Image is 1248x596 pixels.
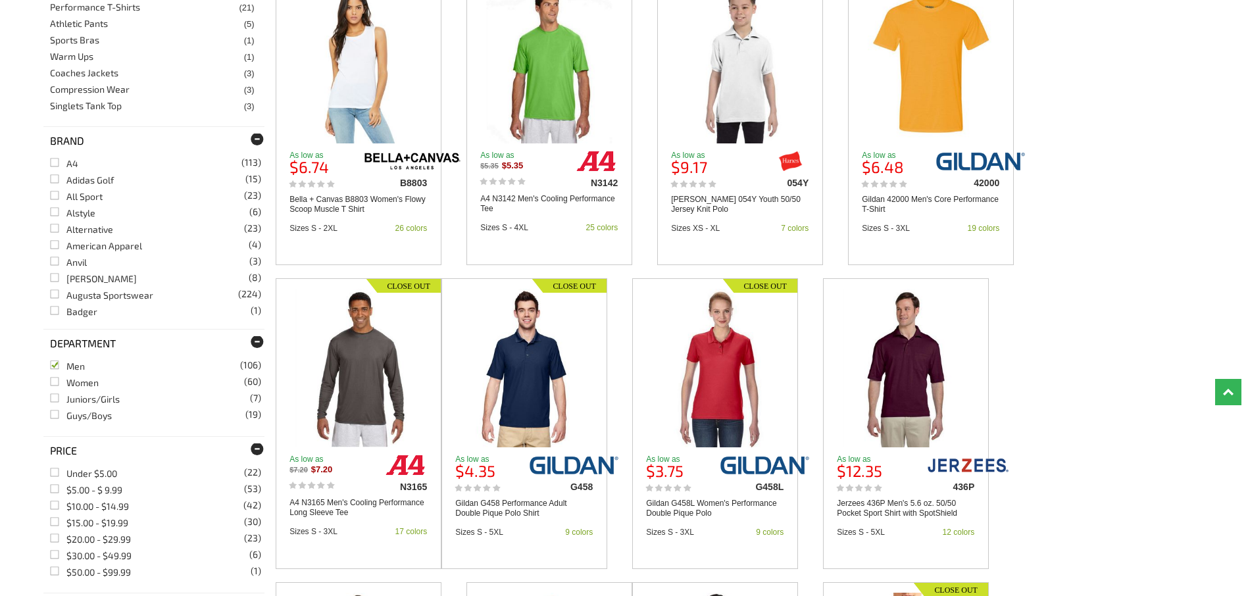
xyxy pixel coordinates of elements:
[646,455,717,463] p: As low as
[837,499,974,518] a: Jerzees 436P Men's 5.6 oz. 50/50 Pocket Sport Shirt with SpotShield
[904,482,975,491] div: 436P
[245,410,261,419] span: (19)
[547,178,618,187] div: N3142
[772,151,809,171] img: hanes/054y
[461,289,588,447] img: Gildan G458 Performance Adult Double Pique Polo Shirt
[50,191,103,202] a: All Sport(23)
[574,151,618,171] img: a4/n3142
[50,534,131,545] a: $20.00 - $29.99(23)
[50,224,113,235] a: Alternative(23)
[249,240,261,249] span: (4)
[862,195,999,214] a: Gildan 42000 Men's Core Performance T-Shirt
[862,157,904,176] b: $6.48
[244,468,261,477] span: (22)
[862,151,933,159] p: As low as
[720,455,811,475] img: gildan/g458l
[244,484,261,493] span: (53)
[249,257,261,266] span: (3)
[522,482,593,491] div: G458
[50,207,95,218] a: Alstyle(6)
[50,174,114,186] a: Adidas Golf(15)
[50,566,131,578] a: $50.00 - $99.99(1)
[480,151,551,159] p: As low as
[244,517,261,526] span: (30)
[50,257,87,268] a: Anvil(3)
[363,151,462,171] img: bella-canvas/b8803
[243,501,261,510] span: (42)
[50,377,99,388] a: Women(60)
[455,455,526,463] p: As low as
[756,528,784,536] div: 9 colors
[671,195,809,214] a: [PERSON_NAME] 054Y Youth 50/50 Jersey Knit Polo
[289,157,329,176] b: $6.74
[244,18,255,31] span: (5)
[480,162,499,170] b: $5.35
[238,289,261,299] span: (224)
[50,51,93,62] a: Warm Ups
[43,329,264,357] div: Department
[633,289,797,447] a: Gildan G458L Women's Performance Double Pique Polo
[241,158,261,167] span: (113)
[50,484,122,495] a: $5.00 - $ 9.99(53)
[289,498,427,518] a: A4 N3165 Men's Cooling Performance Long Sleeve Tee
[843,289,970,447] img: Jerzees 436P Men's 5.6 oz. 50/50 Pocket Sport Shirt with SpotShield
[244,84,255,97] span: (3)
[239,1,254,14] span: (21)
[357,482,428,491] div: N3165
[652,289,779,447] img: Gildan G458L Women's Performance Double Pique Polo
[244,377,261,386] span: (60)
[738,178,809,187] div: 054Y
[50,18,108,29] a: Athletic Pants
[671,151,742,159] p: As low as
[244,34,255,47] span: (1)
[50,550,132,561] a: $30.00 - $49.99(6)
[50,289,153,301] a: Augusta Sportswear(224)
[671,224,720,232] div: Sizes XS - XL
[244,224,261,233] span: (23)
[244,67,255,80] span: (3)
[50,306,97,317] a: Badger(1)
[289,151,361,159] p: As low as
[968,224,1000,232] div: 19 colors
[837,528,885,536] div: Sizes S - 5XL
[245,174,261,184] span: (15)
[289,466,308,474] b: $7.20
[249,550,261,559] span: (6)
[781,224,809,232] div: 7 colors
[532,279,607,293] img: Closeout
[43,436,264,464] div: Price
[502,161,524,170] b: $5.35
[50,34,99,45] a: Sports Bras
[295,289,422,447] img: A4 N3165 Men's Cooling Performance Long Sleeve Tee
[911,455,1009,475] img: jerzees/436p
[240,360,261,370] span: (106)
[586,224,618,232] div: 25 colors
[50,158,78,169] a: A4(113)
[480,194,618,214] a: A4 N3142 Men's Cooling Performance Tee
[50,468,117,479] a: Under $5.00(22)
[1215,379,1241,405] a: Top
[929,178,1000,187] div: 42000
[50,273,137,284] a: [PERSON_NAME](8)
[249,273,261,282] span: (8)
[276,289,441,447] a: A4 N3165 Men's Cooling Performance Long Sleeve Tee
[50,67,118,78] a: Coaches Jackets
[289,195,427,214] a: Bella + Canvas B8803 Women's Flowy Scoop Muscle T Shirt
[565,528,593,536] div: 9 colors
[529,455,620,475] img: gildan/g458
[244,51,255,64] span: (1)
[837,461,882,480] b: $12.35
[936,151,1026,171] img: gildan/42000
[289,224,337,232] div: Sizes S - 2XL
[646,528,694,536] div: Sizes S - 3XL
[646,499,784,518] a: Gildan G458L Women's Performance Double Pique Polo
[289,455,361,463] p: As low as
[50,100,122,111] a: Singlets Tank Top
[455,528,503,536] div: Sizes S - 5XL
[50,517,128,528] a: $15.00 - $19.99(30)
[943,528,975,536] div: 12 colors
[455,499,593,518] a: Gildan G458 Performance Adult Double Pique Polo Shirt
[837,455,908,463] p: As low as
[244,534,261,543] span: (23)
[357,178,428,187] div: B8803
